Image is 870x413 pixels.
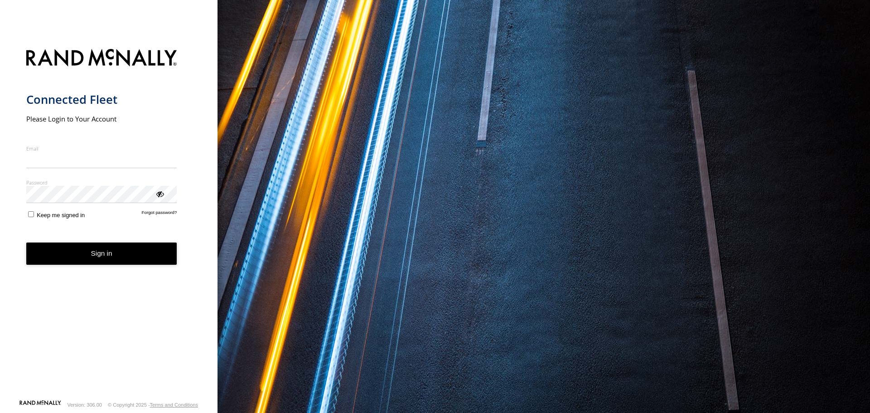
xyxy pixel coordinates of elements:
span: Keep me signed in [37,212,85,219]
button: Sign in [26,243,177,265]
a: Forgot password? [142,210,177,219]
a: Terms and Conditions [150,402,198,408]
div: © Copyright 2025 - [108,402,198,408]
label: Password [26,179,177,186]
img: Rand McNally [26,47,177,70]
form: main [26,44,192,399]
h1: Connected Fleet [26,92,177,107]
h2: Please Login to Your Account [26,114,177,123]
input: Keep me signed in [28,211,34,217]
div: Version: 306.00 [68,402,102,408]
label: Email [26,145,177,152]
a: Visit our Website [19,400,61,409]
